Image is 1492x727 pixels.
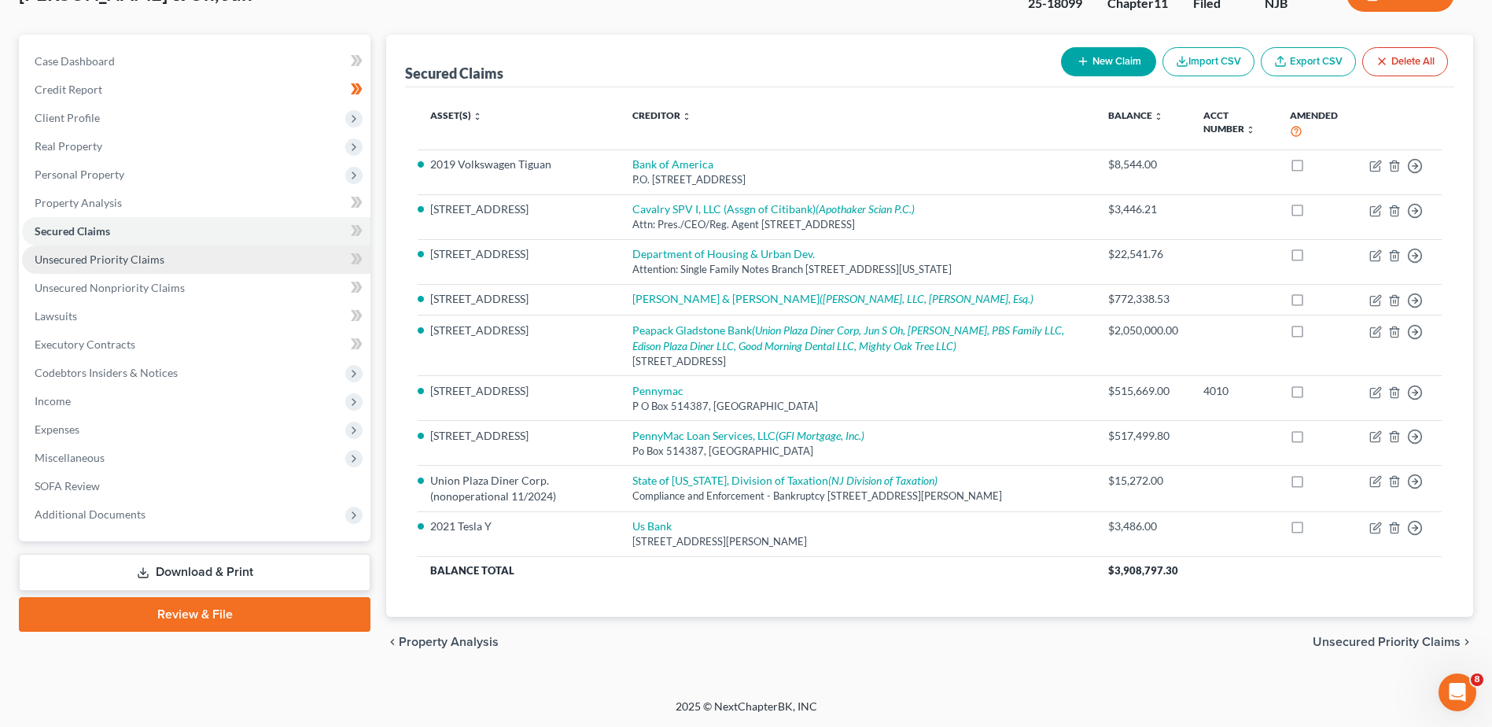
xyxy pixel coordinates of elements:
[1108,157,1178,172] div: $8,544.00
[386,636,499,648] button: chevron_left Property Analysis
[298,699,1195,727] div: 2025 © NextChapterBK, INC
[632,384,683,397] a: Pennymac
[632,292,1033,305] a: [PERSON_NAME] & [PERSON_NAME]([PERSON_NAME], LLC, [PERSON_NAME], Esq.)
[35,54,115,68] span: Case Dashboard
[22,302,370,330] a: Lawsuits
[632,354,1083,369] div: [STREET_ADDRESS]
[430,157,607,172] li: 2019 Volkswagen Tiguan
[1108,291,1178,307] div: $772,338.53
[35,281,185,294] span: Unsecured Nonpriority Claims
[1108,564,1178,577] span: $3,908,797.30
[632,519,672,533] a: Us Bank
[828,474,938,487] i: (NJ Division of Taxation)
[430,246,607,262] li: [STREET_ADDRESS]
[430,291,607,307] li: [STREET_ADDRESS]
[1061,47,1156,76] button: New Claim
[430,428,607,444] li: [STREET_ADDRESS]
[35,196,122,209] span: Property Analysis
[399,636,499,648] span: Property Analysis
[1461,636,1473,648] i: chevron_right
[35,338,135,351] span: Executory Contracts
[632,217,1083,232] div: Attn: Pres./CEO/Reg. Agent [STREET_ADDRESS]
[35,394,71,408] span: Income
[35,111,100,124] span: Client Profile
[22,330,370,359] a: Executory Contracts
[430,383,607,399] li: [STREET_ADDRESS]
[632,399,1083,414] div: P O Box 514387, [GEOGRAPHIC_DATA]
[632,474,938,487] a: State of [US_STATE], Division of Taxation(NJ Division of Taxation)
[682,112,691,121] i: unfold_more
[1108,518,1178,534] div: $3,486.00
[35,168,124,181] span: Personal Property
[35,507,146,521] span: Additional Documents
[430,323,607,338] li: [STREET_ADDRESS]
[632,323,1064,352] a: Peapack Gladstone Bank(Union Plaza Diner Corp, Jun S Oh, [PERSON_NAME], PBS Family LLC, Edison Pl...
[405,64,503,83] div: Secured Claims
[386,636,399,648] i: chevron_left
[430,518,607,534] li: 2021 Tesla Y
[35,309,77,323] span: Lawsuits
[430,201,607,217] li: [STREET_ADDRESS]
[632,262,1083,277] div: Attention: Single Family Notes Branch [STREET_ADDRESS][US_STATE]
[632,202,915,216] a: Cavalry SPV I, LLC (Assgn of Citibank)(Apothaker Scian P.C.)
[430,109,482,121] a: Asset(s) unfold_more
[473,112,482,121] i: unfold_more
[1203,109,1255,135] a: Acct Number unfold_more
[1162,47,1254,76] button: Import CSV
[35,83,102,96] span: Credit Report
[22,245,370,274] a: Unsecured Priority Claims
[775,429,864,442] i: (GFI Mortgage, Inc.)
[1313,636,1473,648] button: Unsecured Priority Claims chevron_right
[1108,246,1178,262] div: $22,541.76
[35,139,102,153] span: Real Property
[1108,201,1178,217] div: $3,446.21
[22,274,370,302] a: Unsecured Nonpriority Claims
[632,109,691,121] a: Creditor unfold_more
[35,366,178,379] span: Codebtors Insiders & Notices
[1362,47,1448,76] button: Delete All
[1439,673,1476,711] iframe: Intercom live chat
[22,76,370,104] a: Credit Report
[35,253,164,266] span: Unsecured Priority Claims
[632,429,864,442] a: PennyMac Loan Services, LLC(GFI Mortgage, Inc.)
[22,472,370,500] a: SOFA Review
[632,157,713,171] a: Bank of America
[1313,636,1461,648] span: Unsecured Priority Claims
[430,473,607,504] li: Union Plaza Diner Corp. (nonoperational 11/2024)
[1108,428,1178,444] div: $517,499.80
[816,202,915,216] i: (Apothaker Scian P.C.)
[820,292,1033,305] i: ([PERSON_NAME], LLC, [PERSON_NAME], Esq.)
[22,189,370,217] a: Property Analysis
[632,247,815,260] a: Department of Housing & Urban Dev.
[19,597,370,632] a: Review & File
[1471,673,1483,686] span: 8
[22,47,370,76] a: Case Dashboard
[35,423,79,436] span: Expenses
[1154,112,1163,121] i: unfold_more
[19,554,370,591] a: Download & Print
[1277,100,1357,149] th: Amended
[1203,383,1264,399] div: 4010
[1108,323,1178,338] div: $2,050,000.00
[632,444,1083,459] div: Po Box 514387, [GEOGRAPHIC_DATA]
[418,556,1096,585] th: Balance Total
[35,451,105,464] span: Miscellaneous
[35,479,100,493] span: SOFA Review
[632,534,1083,549] div: [STREET_ADDRESS][PERSON_NAME]
[35,224,110,238] span: Secured Claims
[632,489,1083,504] div: Compliance and Enforcement - Bankruptcy [STREET_ADDRESS][PERSON_NAME]
[22,217,370,245] a: Secured Claims
[1261,47,1356,76] a: Export CSV
[1246,125,1255,135] i: unfold_more
[1108,473,1178,489] div: $15,272.00
[1108,109,1163,121] a: Balance unfold_more
[632,172,1083,187] div: P.O. [STREET_ADDRESS]
[1108,383,1178,399] div: $515,669.00
[632,323,1064,352] i: (Union Plaza Diner Corp, Jun S Oh, [PERSON_NAME], PBS Family LLC, Edison Plaza Diner LLC, Good Mo...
